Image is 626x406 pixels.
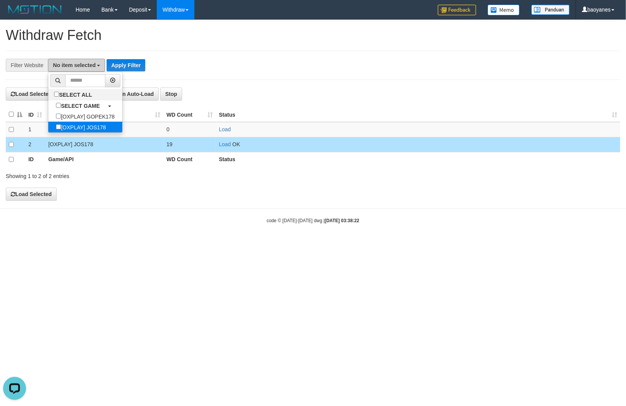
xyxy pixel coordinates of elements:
h1: Withdraw Fetch [6,28,620,43]
span: 0 [166,126,169,132]
th: WD Count: activate to sort column ascending [163,107,216,122]
td: [OXPLAY] GOPEK178 [45,122,163,137]
button: Stop [160,87,182,101]
th: Status [216,152,620,167]
div: Filter Website [6,59,48,72]
img: Button%20Memo.svg [488,5,520,15]
th: ID: activate to sort column ascending [25,107,45,122]
button: Open LiveChat chat widget [3,3,26,26]
label: [OXPLAY] JOS178 [48,122,113,132]
th: Game/API [45,152,163,167]
button: Load Selected [6,188,57,201]
button: No item selected [48,59,105,72]
label: SELECT ALL [48,89,100,100]
img: Feedback.jpg [438,5,476,15]
input: [OXPLAY] JOS178 [56,124,61,129]
td: 1 [25,122,45,137]
div: Showing 1 to 2 of 2 entries [6,169,255,180]
img: panduan.png [531,5,570,15]
a: Load [219,126,231,132]
a: Load [219,141,231,147]
span: 19 [166,141,173,147]
th: Status: activate to sort column ascending [216,107,620,122]
button: Run Auto-Load [106,87,159,101]
label: [OXPLAY] GOPEK178 [48,111,122,122]
th: ID [25,152,45,167]
td: [OXPLAY] JOS178 [45,137,163,152]
span: No item selected [53,62,95,68]
input: SELECT GAME [56,103,61,108]
strong: [DATE] 03:38:22 [325,218,359,223]
input: SELECT ALL [54,92,59,97]
b: SELECT GAME [61,103,100,109]
th: WD Count [163,152,216,167]
span: OK [232,141,240,147]
button: Load Selected [6,87,57,101]
a: SELECT GAME [48,100,122,111]
img: MOTION_logo.png [6,4,64,15]
button: Apply Filter [107,59,145,71]
td: 2 [25,137,45,152]
small: code © [DATE]-[DATE] dwg | [267,218,360,223]
th: Game/API: activate to sort column ascending [45,107,163,122]
input: [OXPLAY] GOPEK178 [56,114,61,119]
